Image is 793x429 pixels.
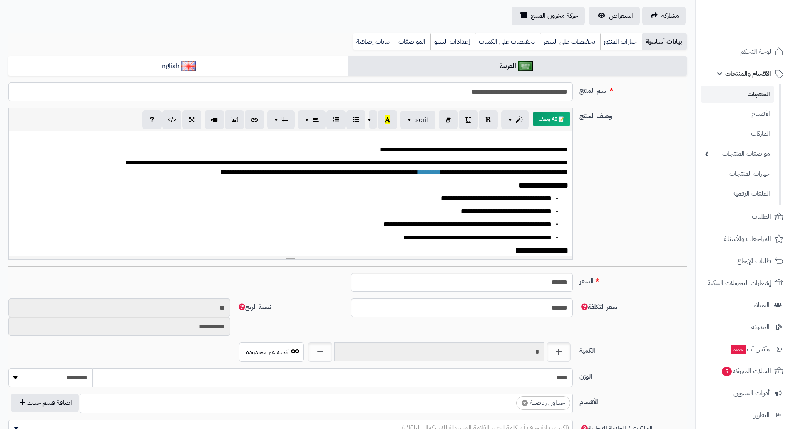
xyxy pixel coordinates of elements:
a: العربية [348,56,687,77]
span: العملاء [753,299,770,311]
a: خيارات المنتج [600,33,642,50]
span: المدونة [751,321,770,333]
label: السعر [576,273,690,286]
span: وآتس آب [730,343,770,355]
a: مشاركه [642,7,686,25]
a: بيانات أساسية [642,33,687,50]
span: استعراض [609,11,633,21]
label: الوزن [576,368,690,382]
span: مشاركه [661,11,679,21]
span: السلات المتروكة [721,365,771,377]
a: المنتجات [701,86,774,103]
img: English [181,61,196,71]
a: تخفيضات على الكميات [475,33,540,50]
label: الأقسام [576,394,690,407]
a: طلبات الإرجاع [701,251,788,271]
button: serif [400,111,435,129]
a: إشعارات التحويلات البنكية [701,273,788,293]
span: لوحة التحكم [740,46,771,57]
span: 5 [722,367,732,376]
a: الملفات الرقمية [701,185,774,203]
a: حركة مخزون المنتج [512,7,585,25]
a: العملاء [701,295,788,315]
a: الماركات [701,125,774,143]
a: السلات المتروكة5 [701,361,788,381]
a: خيارات المنتجات [701,165,774,183]
a: مواصفات المنتجات [701,145,774,163]
a: التقارير [701,405,788,425]
a: الطلبات [701,207,788,227]
span: جديد [731,345,746,354]
span: طلبات الإرجاع [737,255,771,267]
span: المراجعات والأسئلة [724,233,771,245]
a: استعراض [589,7,640,25]
span: الأقسام والمنتجات [725,68,771,79]
a: تخفيضات على السعر [540,33,600,50]
span: نسبة الربح [237,302,271,312]
span: serif [415,115,429,125]
a: المدونة [701,317,788,337]
a: المواصفات [395,33,430,50]
a: أدوات التسويق [701,383,788,403]
a: لوحة التحكم [701,42,788,62]
span: حركة مخزون المنتج [531,11,578,21]
a: المراجعات والأسئلة [701,229,788,249]
span: التقارير [754,409,770,421]
a: وآتس آبجديد [701,339,788,359]
span: إشعارات التحويلات البنكية [708,277,771,289]
label: الكمية [576,342,690,356]
a: English [8,56,348,77]
label: وصف المنتج [576,108,690,121]
li: جداول رياضية [516,396,570,410]
a: إعدادات السيو [430,33,475,50]
img: العربية [518,61,533,71]
span: أدوات التسويق [733,387,770,399]
label: اسم المنتج [576,82,690,96]
span: الطلبات [752,211,771,223]
a: بيانات إضافية [353,33,395,50]
span: × [522,400,528,406]
img: logo-2.png [736,21,785,38]
a: الأقسام [701,105,774,123]
button: 📝 AI وصف [533,112,570,126]
span: سعر التكلفة [579,302,617,312]
button: اضافة قسم جديد [11,394,79,412]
